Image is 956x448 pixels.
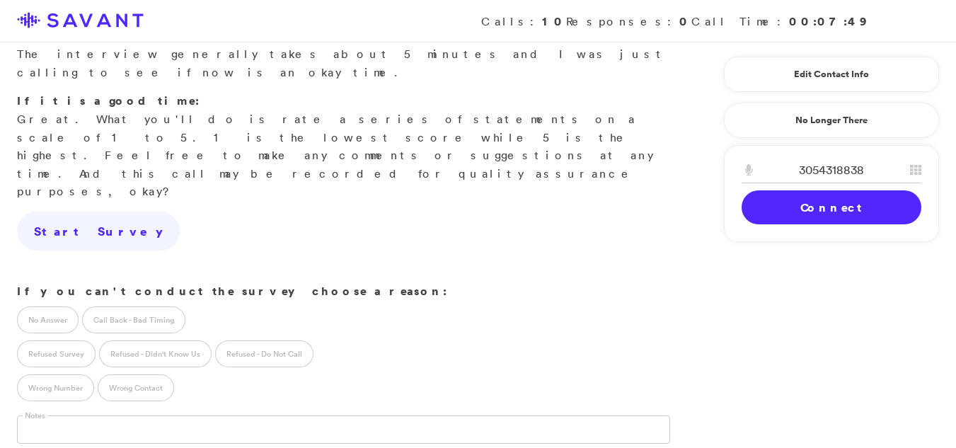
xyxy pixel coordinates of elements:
[17,212,180,251] a: Start Survey
[82,306,185,333] label: Call Back - Bad Timing
[98,374,174,401] label: Wrong Contact
[17,374,94,401] label: Wrong Number
[99,340,212,367] label: Refused - Didn't Know Us
[679,13,691,29] strong: 0
[17,93,200,108] strong: If it is a good time:
[17,92,670,201] p: Great. What you'll do is rate a series of statements on a scale of 1 to 5. 1 is the lowest score ...
[17,45,670,81] p: The interview generally takes about 5 minutes and I was just calling to see if now is an okay time.
[215,340,313,367] label: Refused - Do Not Call
[17,283,447,299] strong: If you can't conduct the survey choose a reason:
[23,410,47,421] label: Notes
[742,63,921,86] a: Edit Contact Info
[542,13,566,29] strong: 10
[17,306,79,333] label: No Answer
[724,103,939,138] a: No Longer There
[742,190,921,224] a: Connect
[17,340,96,367] label: Refused Survey
[789,13,868,29] strong: 00:07:49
